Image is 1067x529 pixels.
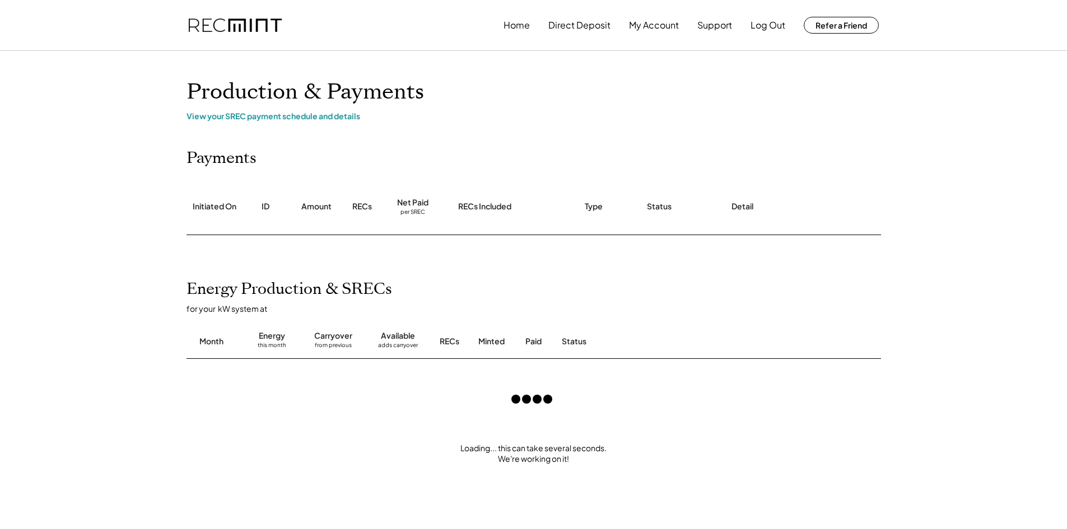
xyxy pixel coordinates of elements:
[301,201,332,212] div: Amount
[187,149,257,168] h2: Payments
[259,330,285,341] div: Energy
[187,111,881,121] div: View your SREC payment schedule and details
[400,208,425,217] div: per SREC
[187,79,881,105] h1: Production & Payments
[189,18,282,32] img: recmint-logotype%403x.png
[504,14,530,36] button: Home
[175,443,892,465] div: Loading... this can take several seconds. We're working on it!
[629,14,679,36] button: My Account
[440,336,459,347] div: RECs
[585,201,603,212] div: Type
[314,330,352,341] div: Carryover
[193,201,236,212] div: Initiated On
[562,336,752,347] div: Status
[199,336,223,347] div: Month
[187,280,392,299] h2: Energy Production & SRECs
[262,201,269,212] div: ID
[352,201,372,212] div: RECs
[804,17,879,34] button: Refer a Friend
[478,336,505,347] div: Minted
[697,14,732,36] button: Support
[458,201,511,212] div: RECs Included
[381,330,415,341] div: Available
[397,197,428,208] div: Net Paid
[187,303,892,313] div: for your kW system at
[647,201,672,212] div: Status
[751,14,785,36] button: Log Out
[258,341,286,353] div: this month
[315,341,352,353] div: from previous
[548,14,611,36] button: Direct Deposit
[378,341,418,353] div: adds carryover
[731,201,753,212] div: Detail
[525,336,542,347] div: Paid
